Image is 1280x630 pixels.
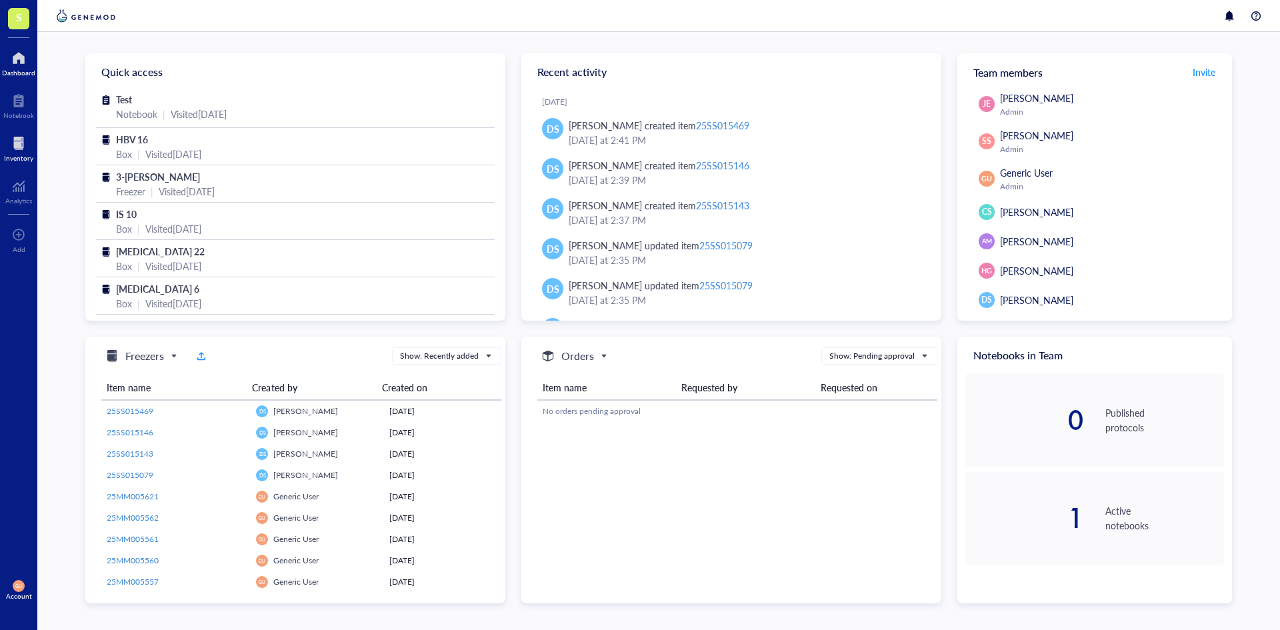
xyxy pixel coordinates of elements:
[137,147,140,161] div: |
[1000,144,1219,155] div: Admin
[3,90,34,119] a: Notebook
[1000,293,1073,307] span: [PERSON_NAME]
[389,469,496,481] div: [DATE]
[983,98,991,110] span: JE
[1000,235,1073,248] span: [PERSON_NAME]
[569,198,749,213] div: [PERSON_NAME] created item
[107,555,245,567] a: 25MM005560
[699,239,753,252] div: 25SS015079
[676,375,815,400] th: Requested by
[532,193,931,233] a: DS[PERSON_NAME] created item25SS015143[DATE] at 2:37 PM
[569,238,753,253] div: [PERSON_NAME] updated item
[273,491,319,502] span: Generic User
[107,512,245,524] a: 25MM005562
[389,512,496,524] div: [DATE]
[85,53,505,91] div: Quick access
[259,579,265,585] span: GU
[116,107,157,121] div: Notebook
[696,159,749,172] div: 25SS015146
[1000,205,1073,219] span: [PERSON_NAME]
[561,348,594,364] h5: Orders
[107,469,153,481] span: 25SS015079
[16,9,22,25] span: S
[163,107,165,121] div: |
[107,533,159,545] span: 25MM005561
[1000,264,1073,277] span: [PERSON_NAME]
[569,133,920,147] div: [DATE] at 2:41 PM
[1192,61,1216,83] button: Invite
[273,576,319,587] span: Generic User
[116,133,148,146] span: HBV 16
[259,429,265,435] span: DS
[116,170,200,183] span: 3-[PERSON_NAME]
[107,448,245,460] a: 25SS015143
[273,405,338,417] span: [PERSON_NAME]
[1000,181,1219,192] div: Admin
[981,237,991,246] span: AM
[13,245,25,253] div: Add
[389,533,496,545] div: [DATE]
[981,173,992,184] span: GU
[547,121,559,136] span: DS
[1000,91,1073,105] span: [PERSON_NAME]
[829,350,915,362] div: Show: Pending approval
[116,147,132,161] div: Box
[389,576,496,588] div: [DATE]
[259,537,265,542] span: GU
[53,8,119,24] img: genemod-logo
[116,245,205,258] span: [MEDICAL_DATA] 22
[145,259,201,273] div: Visited [DATE]
[569,213,920,227] div: [DATE] at 2:37 PM
[543,405,932,417] div: No orders pending approval
[1000,107,1219,117] div: Admin
[1000,166,1053,179] span: Generic User
[1105,503,1224,533] div: Active notebooks
[389,405,496,417] div: [DATE]
[107,427,153,438] span: 25SS015146
[273,555,319,566] span: Generic User
[532,273,931,313] a: DS[PERSON_NAME] updated item25SS015079[DATE] at 2:35 PM
[377,375,491,400] th: Created on
[547,161,559,176] span: DS
[107,512,159,523] span: 25MM005562
[116,296,132,311] div: Box
[145,296,201,311] div: Visited [DATE]
[389,491,496,503] div: [DATE]
[247,375,377,400] th: Created by
[389,555,496,567] div: [DATE]
[125,348,164,364] h5: Freezers
[400,350,479,362] div: Show: Recently added
[569,253,920,267] div: [DATE] at 2:35 PM
[569,118,749,133] div: [PERSON_NAME] created item
[1105,405,1224,435] div: Published protocols
[159,184,215,199] div: Visited [DATE]
[273,427,338,438] span: [PERSON_NAME]
[116,184,145,199] div: Freezer
[137,259,140,273] div: |
[259,494,265,499] span: GU
[273,448,338,459] span: [PERSON_NAME]
[957,53,1232,91] div: Team members
[15,583,21,589] span: GU
[107,405,153,417] span: 25SS015469
[107,576,245,588] a: 25MM005557
[171,107,227,121] div: Visited [DATE]
[259,558,265,563] span: GU
[137,221,140,236] div: |
[116,221,132,236] div: Box
[537,375,676,400] th: Item name
[107,405,245,417] a: 25SS015469
[259,408,265,414] span: DS
[1193,65,1215,79] span: Invite
[389,427,496,439] div: [DATE]
[259,472,265,478] span: DS
[569,278,753,293] div: [PERSON_NAME] updated item
[137,296,140,311] div: |
[5,197,32,205] div: Analytics
[107,469,245,481] a: 25SS015079
[107,448,153,459] span: 25SS015143
[101,375,247,400] th: Item name
[569,173,920,187] div: [DATE] at 2:39 PM
[569,158,749,173] div: [PERSON_NAME] created item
